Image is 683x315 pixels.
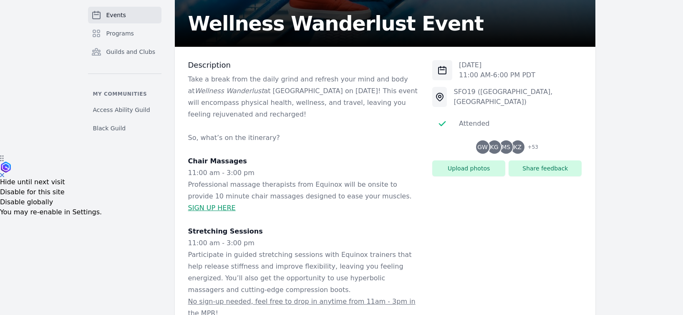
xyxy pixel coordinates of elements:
[490,144,499,150] span: KG
[188,13,484,33] h2: Wellness Wanderlust Event
[88,25,161,42] a: Programs
[188,74,419,120] p: Take a break from the daily grind and refresh your mind and body at at [GEOGRAPHIC_DATA] on [DATE...
[188,132,419,144] p: So, what’s on the itinerary?
[188,179,419,202] p: Professional massage therapists from Equinox will be onsite to provide 10 minute chair massages d...
[88,102,161,117] a: Access Ability Guild
[188,167,419,179] p: 11:00 am - 3:00 pm
[88,7,161,23] a: Events
[509,160,582,176] button: Share feedback
[106,11,126,19] span: Events
[93,106,150,114] span: Access Ability Guild
[106,29,134,38] span: Programs
[502,144,510,150] span: MS
[188,227,263,235] strong: Stretching Sessions
[88,7,161,136] nav: Sidebar
[523,142,538,154] span: + 53
[106,48,156,56] span: Guilds and Clubs
[88,121,161,136] a: Black Guild
[459,60,535,70] p: [DATE]
[514,144,522,150] span: KZ
[459,70,535,80] p: 11:00 AM - 6:00 PM PDT
[477,144,488,150] span: GW
[454,87,582,107] div: SFO19 ([GEOGRAPHIC_DATA], [GEOGRAPHIC_DATA])
[459,119,489,129] div: Attended
[188,249,419,296] p: Participate in guided stretching sessions with Equinox trainers that help release stiffness and i...
[188,157,247,165] strong: Chair Massages
[188,237,419,249] p: 11:00 am - 3:00 pm
[195,87,264,95] em: Wellness Wanderlust
[93,124,126,132] span: Black Guild
[88,43,161,60] a: Guilds and Clubs
[432,160,505,176] button: Upload photos
[88,91,161,97] p: My communities
[188,60,419,70] h3: Description
[188,204,236,212] a: SIGN UP HERE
